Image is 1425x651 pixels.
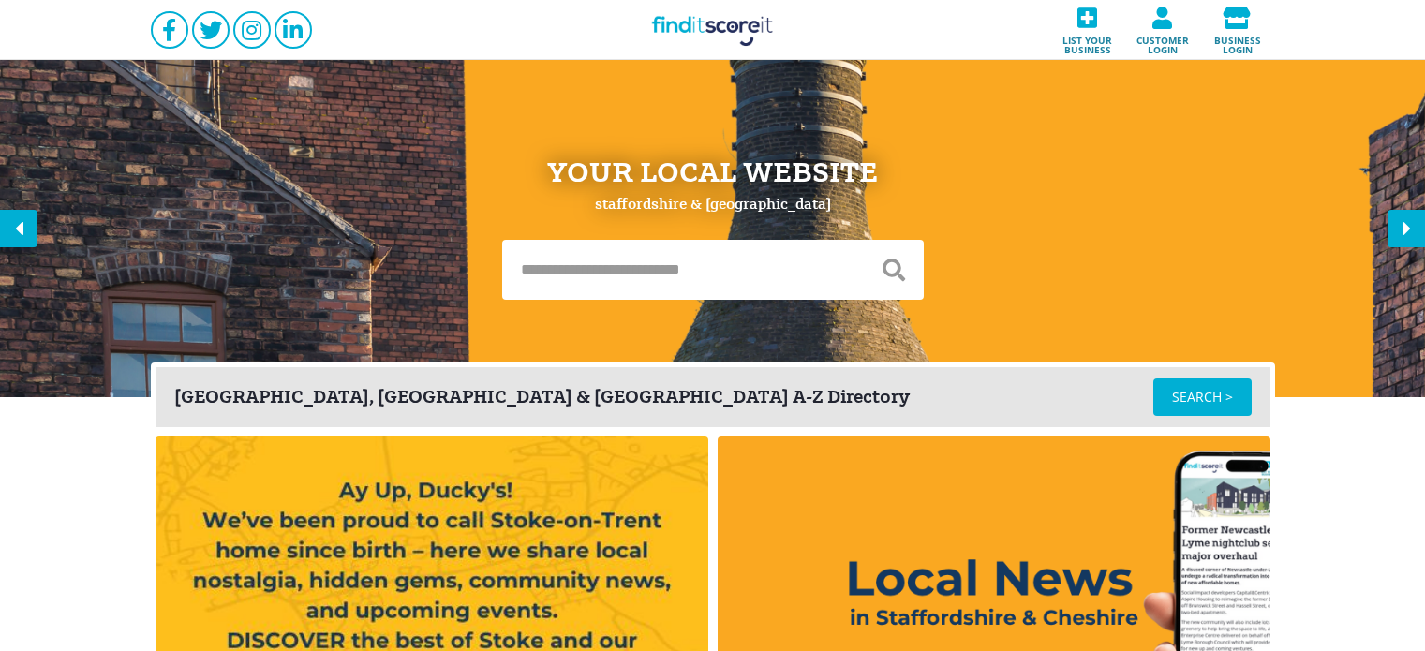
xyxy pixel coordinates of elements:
[1056,29,1120,54] span: List your business
[174,388,1153,407] div: [GEOGRAPHIC_DATA], [GEOGRAPHIC_DATA] & [GEOGRAPHIC_DATA] A-Z Directory
[1153,378,1252,416] a: SEARCH >
[1050,1,1125,60] a: List your business
[1125,1,1200,60] a: Customer login
[1131,29,1195,54] span: Customer login
[1200,1,1275,60] a: Business login
[547,157,878,187] div: Your Local Website
[1206,29,1269,54] span: Business login
[595,197,831,212] div: Staffordshire & [GEOGRAPHIC_DATA]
